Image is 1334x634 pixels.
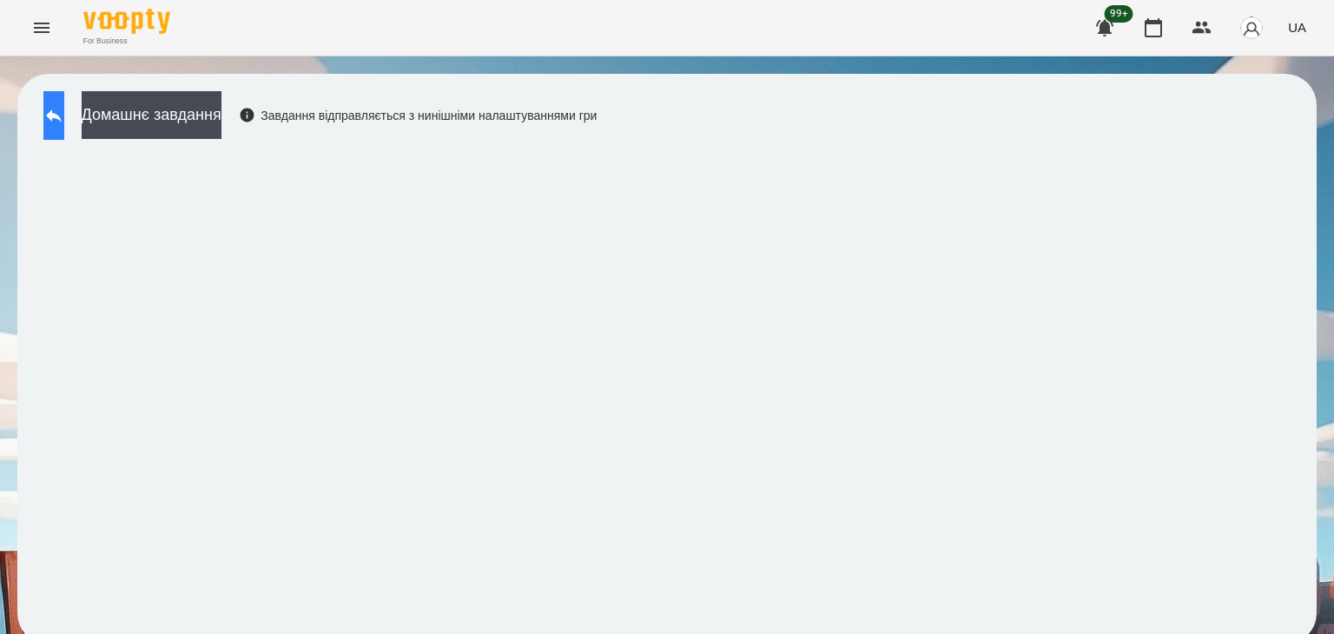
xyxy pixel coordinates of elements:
[239,107,598,124] div: Завдання відправляється з нинішніми налаштуваннями гри
[1105,5,1133,23] span: 99+
[83,9,170,34] img: Voopty Logo
[21,7,63,49] button: Menu
[1281,11,1313,43] button: UA
[1288,18,1306,36] span: UA
[83,36,170,47] span: For Business
[1239,16,1264,40] img: avatar_s.png
[82,91,221,139] button: Домашнє завдання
